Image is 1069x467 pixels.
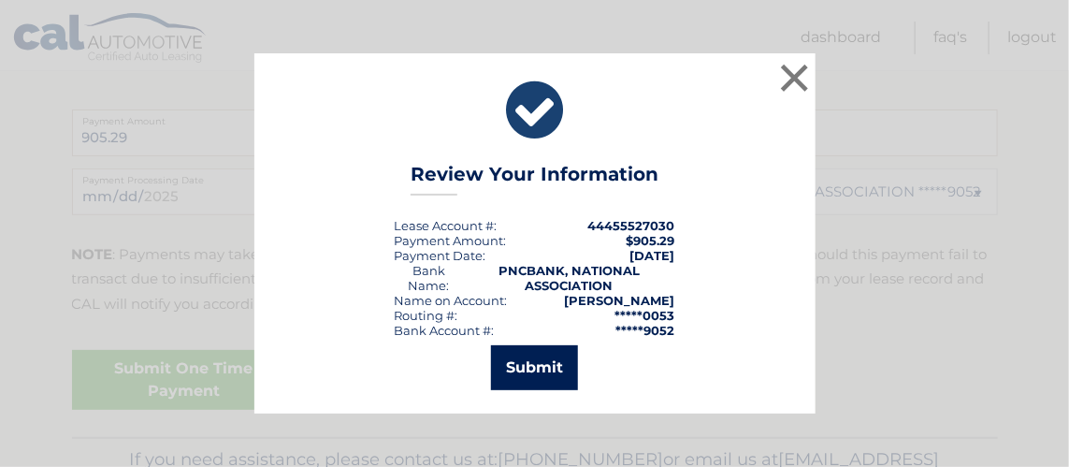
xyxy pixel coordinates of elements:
[498,263,640,293] strong: PNCBANK, NATIONAL ASSOCIATION
[395,248,486,263] div: :
[627,233,675,248] span: $905.29
[395,263,464,293] div: Bank Name:
[395,218,498,233] div: Lease Account #:
[491,345,578,390] button: Submit
[395,248,484,263] span: Payment Date
[565,293,675,308] strong: [PERSON_NAME]
[588,218,675,233] strong: 44455527030
[395,323,495,338] div: Bank Account #:
[395,293,508,308] div: Name on Account:
[776,59,814,96] button: ×
[395,233,507,248] div: Payment Amount:
[395,308,458,323] div: Routing #:
[411,163,658,196] h3: Review Your Information
[630,248,675,263] span: [DATE]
